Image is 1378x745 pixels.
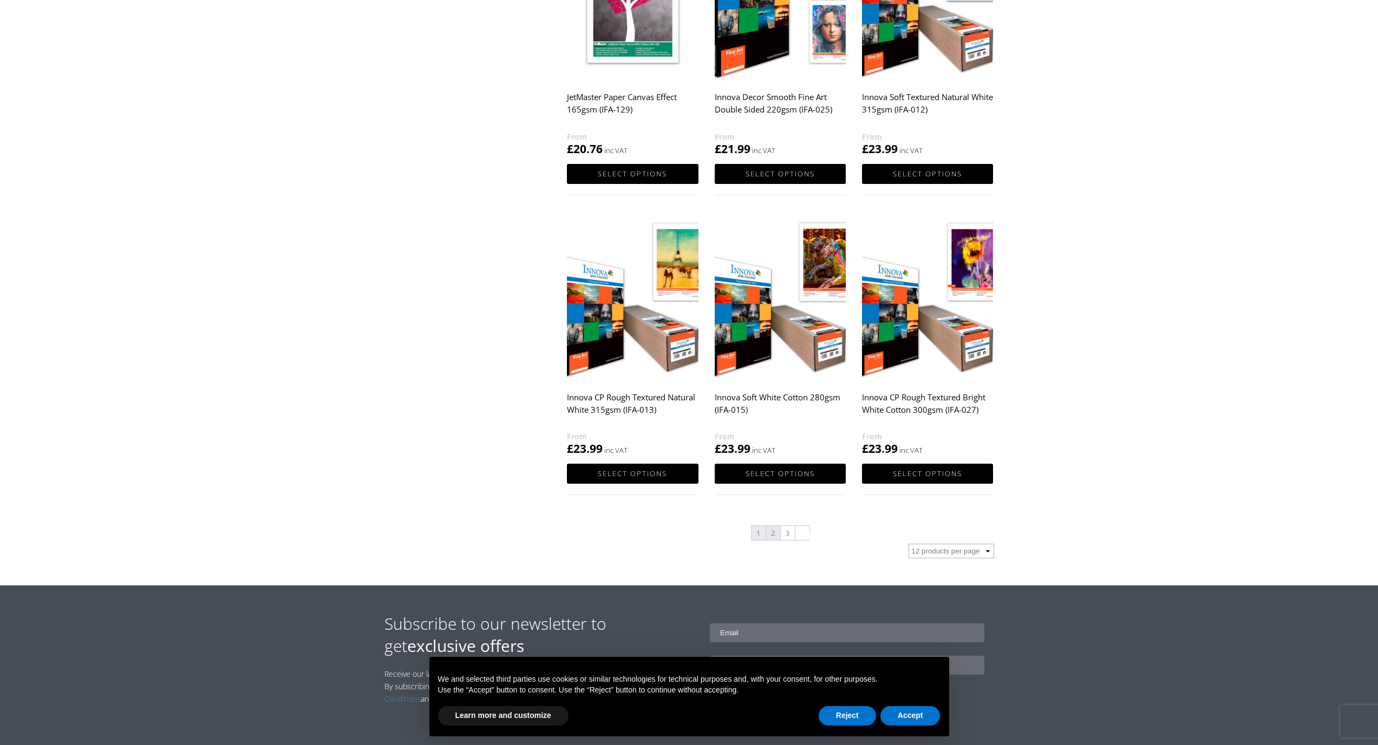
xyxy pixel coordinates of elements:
[862,87,993,130] h2: Innova Soft Textured Natural White 315gsm (IFA-012)
[862,441,868,456] span: £
[567,464,698,484] a: Select options for “Innova CP Rough Textured Natural White 315gsm (IFA-013)”
[715,464,846,484] a: Select options for “Innova Soft White Cotton 280gsm (IFA-015)”
[438,706,569,726] button: Learn more and customize
[819,706,876,726] button: Reject
[567,164,698,184] a: Select options for “JetMaster Paper Canvas Effect 165gsm (IFA-129)”
[715,141,721,156] span: £
[862,141,898,156] bdi: 23.99
[880,706,941,726] button: Accept
[715,141,750,156] bdi: 21.99
[567,141,603,156] bdi: 20.76
[715,216,846,457] a: Innova Soft White Cotton 280gsm (IFA-015) £23.99
[752,526,766,540] span: Page 1
[710,623,984,642] input: Email
[567,216,698,457] a: Innova CP Rough Textured Natural White 315gsm (IFA-013) £23.99
[715,387,846,430] h2: Innova Soft White Cotton 280gsm (IFA-015)
[567,441,603,456] bdi: 23.99
[715,216,846,380] img: Innova Soft White Cotton 280gsm (IFA-015)
[567,216,698,380] img: Innova CP Rough Textured Natural White 315gsm (IFA-013)
[862,387,993,430] h2: Innova CP Rough Textured Bright White Cotton 300gsm (IFA-027)
[384,668,584,705] p: Receive our latest news and offers by subscribing [DATE]! By subscribing you agree to our and
[567,87,698,130] h2: JetMaster Paper Canvas Effect 165gsm (IFA-129)
[715,87,846,130] h2: Innova Decor Smooth Fine Art Double Sided 220gsm (IFA-025)
[438,685,941,696] p: Use the “Accept” button to consent. Use the “Reject” button to continue without accepting.
[567,141,573,156] span: £
[567,441,573,456] span: £
[715,441,721,456] span: £
[567,387,698,430] h2: Innova CP Rough Textured Natural White 315gsm (IFA-013)
[384,612,689,657] h2: Subscribe to our newsletter to get
[567,525,994,544] nav: Product Pagination
[862,141,868,156] span: £
[862,441,898,456] bdi: 23.99
[766,526,780,540] a: Page 2
[781,526,795,540] a: Page 3
[715,164,846,184] a: Select options for “Innova Decor Smooth Fine Art Double Sided 220gsm (IFA-025)”
[715,441,750,456] bdi: 23.99
[862,216,993,380] img: Innova CP Rough Textured Bright White Cotton 300gsm (IFA-027)
[862,464,993,484] a: Select options for “Innova CP Rough Textured Bright White Cotton 300gsm (IFA-027)”
[862,216,993,457] a: Innova CP Rough Textured Bright White Cotton 300gsm (IFA-027) £23.99
[862,164,993,184] a: Select options for “Innova Soft Textured Natural White 315gsm (IFA-012)”
[407,635,524,657] strong: exclusive offers
[438,674,941,685] p: We and selected third parties use cookies or similar technologies for technical purposes and, wit...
